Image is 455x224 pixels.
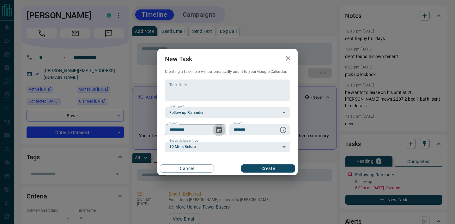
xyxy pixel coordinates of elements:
[160,164,214,173] button: Cancel
[169,121,177,126] label: Date
[241,164,295,173] button: Create
[169,104,184,109] label: Task Type
[213,124,225,136] button: Choose date, selected date is Sep 16, 2025
[277,124,289,136] button: Choose time, selected time is 6:00 AM
[165,107,290,118] div: Follow up Reminder
[165,69,290,74] p: Creating a task here will automatically add it to your Google Calendar.
[234,121,242,126] label: Time
[165,142,290,152] div: 10 Mins Before
[169,139,200,143] label: Google Calendar Alert
[157,49,200,69] h2: New Task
